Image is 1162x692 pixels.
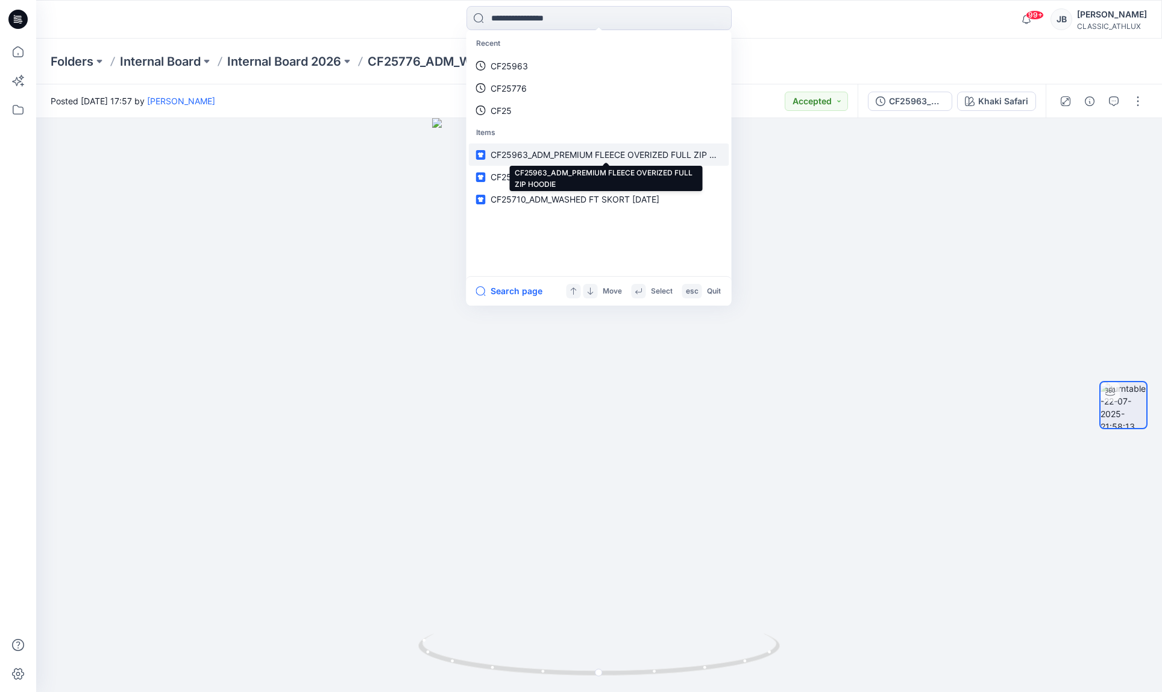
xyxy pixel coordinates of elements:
[491,104,512,117] p: CF25
[491,82,527,95] p: CF25776
[651,285,673,298] p: Select
[469,188,729,210] a: CF25710_ADM_WASHED FT SKORT [DATE]
[1051,8,1072,30] div: JB
[469,77,729,99] a: CF25776
[686,285,699,298] p: esc
[868,92,952,111] button: CF25963_ADM_PREMIUM FLEECE OVERIZED FULL ZIP HOODIE
[491,194,659,204] span: CF25710_ADM_WASHED FT SKORT [DATE]
[147,96,215,106] a: [PERSON_NAME]
[469,166,729,188] a: CF25776_ADM_Washed FT Half Zip Pullover [DATE]
[707,285,721,298] p: Quit
[51,95,215,107] span: Posted [DATE] 17:57 by
[469,33,729,55] p: Recent
[957,92,1036,111] button: Khaki Safari
[603,285,622,298] p: Move
[476,284,542,298] button: Search page
[120,53,201,70] a: Internal Board
[227,53,341,70] a: Internal Board 2026
[1077,7,1147,22] div: [PERSON_NAME]
[978,95,1028,108] div: Khaki Safari
[469,55,729,77] a: CF25963
[491,60,528,72] p: CF25963
[1101,382,1146,428] img: turntable-22-07-2025-21:58:13
[1026,10,1044,20] span: 99+
[469,143,729,166] a: CF25963_ADM_PREMIUM FLEECE OVERIZED FULL ZIP HOODIE
[51,53,93,70] a: Folders
[469,122,729,144] p: Items
[368,53,618,70] p: CF25776_ADM_Washed FT Half Zip Pullover [DATE]
[469,99,729,122] a: CF25
[1080,92,1099,111] button: Details
[491,172,692,182] span: CF25776_ADM_Washed FT Half Zip Pullover [DATE]
[491,149,742,160] span: CF25963_ADM_PREMIUM FLEECE OVERIZED FULL ZIP HOODIE
[1077,22,1147,31] div: CLASSIC_ATHLUX
[889,95,944,108] div: CF25963_ADM_PREMIUM FLEECE OVERIZED FULL ZIP HOODIE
